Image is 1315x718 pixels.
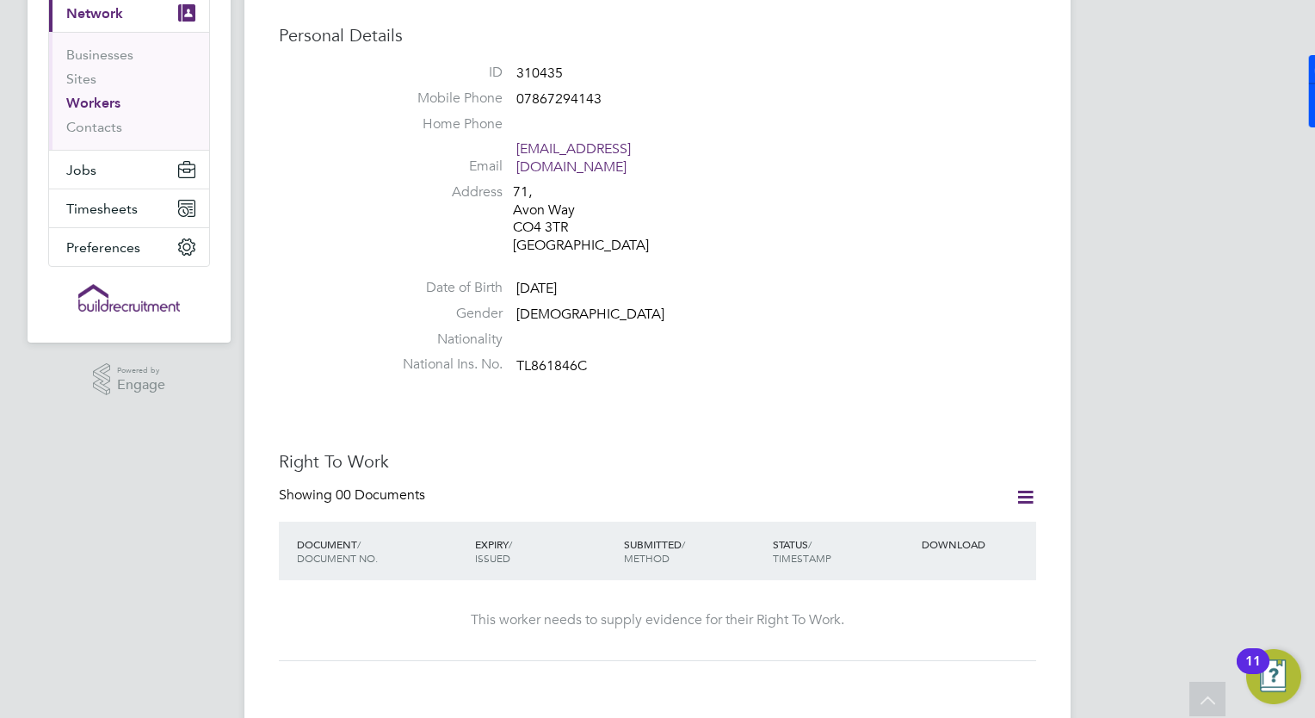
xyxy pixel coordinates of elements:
[66,46,133,63] a: Businesses
[296,611,1019,629] div: This worker needs to supply evidence for their Right To Work.
[357,537,361,551] span: /
[769,529,917,573] div: STATUS
[620,529,769,573] div: SUBMITTED
[382,331,503,349] label: Nationality
[382,90,503,108] label: Mobile Phone
[49,151,209,189] button: Jobs
[516,65,563,82] span: 310435
[382,183,503,201] label: Address
[509,537,512,551] span: /
[336,486,425,504] span: 00 Documents
[808,537,812,551] span: /
[66,5,123,22] span: Network
[66,239,140,256] span: Preferences
[117,363,165,378] span: Powered by
[624,551,670,565] span: METHOD
[475,551,510,565] span: ISSUED
[279,24,1036,46] h3: Personal Details
[293,529,471,573] div: DOCUMENT
[279,450,1036,473] h3: Right To Work
[93,363,166,396] a: Powered byEngage
[66,201,138,217] span: Timesheets
[513,183,676,255] div: 71, Avon Way CO4 3TR [GEOGRAPHIC_DATA]
[49,228,209,266] button: Preferences
[471,529,620,573] div: EXPIRY
[66,162,96,178] span: Jobs
[382,115,503,133] label: Home Phone
[279,486,429,504] div: Showing
[682,537,685,551] span: /
[516,140,631,176] a: [EMAIL_ADDRESS][DOMAIN_NAME]
[117,378,165,393] span: Engage
[1245,661,1261,684] div: 11
[516,357,587,374] span: TL861846C
[382,305,503,323] label: Gender
[49,189,209,227] button: Timesheets
[516,90,602,108] span: 07867294143
[516,280,557,297] span: [DATE]
[78,284,180,312] img: buildrec-logo-retina.png
[297,551,378,565] span: DOCUMENT NO.
[48,284,210,312] a: Go to home page
[382,356,503,374] label: National Ins. No.
[917,529,1036,560] div: DOWNLOAD
[382,279,503,297] label: Date of Birth
[1246,649,1301,704] button: Open Resource Center, 11 new notifications
[773,551,831,565] span: TIMESTAMP
[66,71,96,87] a: Sites
[49,32,209,150] div: Network
[66,119,122,135] a: Contacts
[516,306,664,323] span: [DEMOGRAPHIC_DATA]
[382,64,503,82] label: ID
[66,95,120,111] a: Workers
[382,158,503,176] label: Email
